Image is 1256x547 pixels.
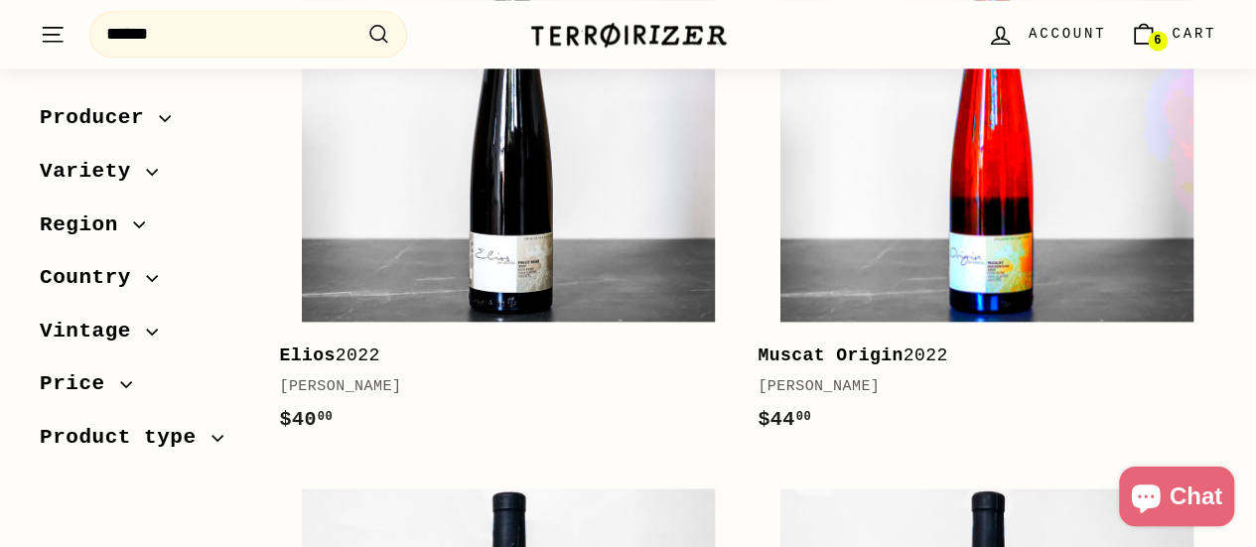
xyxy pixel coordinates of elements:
button: Producer [40,97,247,151]
sup: 00 [796,410,811,424]
span: Region [40,208,133,242]
div: [PERSON_NAME] [279,375,718,399]
div: 2022 [758,342,1196,370]
button: Price [40,363,247,417]
b: Muscat Origin [758,345,903,365]
button: Product type [40,417,247,471]
span: Product type [40,422,211,456]
b: Elios [279,345,335,365]
inbox-online-store-chat: Shopify online store chat [1113,467,1240,531]
button: Country [40,257,247,311]
div: 2022 [279,342,718,370]
span: Country [40,262,146,296]
span: Cart [1172,23,1216,45]
span: Price [40,368,120,402]
sup: 00 [318,410,333,424]
span: $44 [758,408,811,431]
span: Account [1029,23,1106,45]
div: [PERSON_NAME] [758,375,1196,399]
span: Producer [40,102,159,136]
button: Variety [40,151,247,205]
button: Region [40,204,247,257]
span: Vintage [40,315,146,348]
button: Vintage [40,310,247,363]
a: Cart [1118,5,1228,64]
span: 6 [1154,34,1161,48]
span: Variety [40,156,146,190]
span: $40 [279,408,333,431]
a: Account [975,5,1118,64]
